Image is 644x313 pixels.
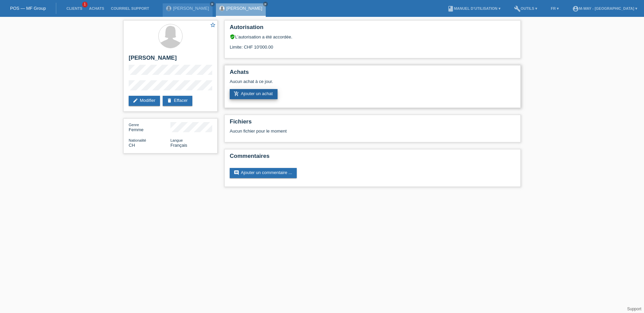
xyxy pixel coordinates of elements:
[82,2,88,7] span: 1
[230,153,515,163] h2: Commentaires
[547,6,562,10] a: FR ▾
[230,118,515,129] h2: Fichiers
[129,122,170,132] div: Femme
[210,22,216,28] i: star_border
[264,2,267,6] i: close
[511,6,541,10] a: buildOutils ▾
[230,129,436,134] div: Aucun fichier pour le moment
[133,98,138,103] i: edit
[230,168,297,178] a: commentAjouter un commentaire ...
[514,5,521,12] i: build
[447,5,454,12] i: book
[86,6,107,10] a: Achats
[129,143,135,148] span: Suisse
[230,89,278,99] a: add_shopping_cartAjouter un achat
[129,123,139,127] span: Genre
[234,170,239,175] i: comment
[129,96,160,106] a: editModifier
[210,2,215,6] a: close
[129,55,212,65] h2: [PERSON_NAME]
[230,34,235,39] i: verified_user
[230,34,515,39] div: L’autorisation a été accordée.
[230,24,515,34] h2: Autorisation
[444,6,504,10] a: bookManuel d’utilisation ▾
[230,39,515,50] div: Limite: CHF 10'000.00
[163,96,192,106] a: deleteEffacer
[263,2,268,6] a: close
[107,6,152,10] a: Courriel Support
[234,91,239,96] i: add_shopping_cart
[211,2,214,6] i: close
[230,69,515,79] h2: Achats
[569,6,641,10] a: account_circlem-way - [GEOGRAPHIC_DATA] ▾
[627,307,641,311] a: Support
[170,143,187,148] span: Français
[210,22,216,29] a: star_border
[129,138,146,142] span: Nationalité
[173,6,209,11] a: [PERSON_NAME]
[10,6,46,11] a: POS — MF Group
[63,6,86,10] a: Clients
[226,6,262,11] a: [PERSON_NAME]
[230,79,515,89] div: Aucun achat à ce jour.
[170,138,183,142] span: Langue
[572,5,579,12] i: account_circle
[167,98,172,103] i: delete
